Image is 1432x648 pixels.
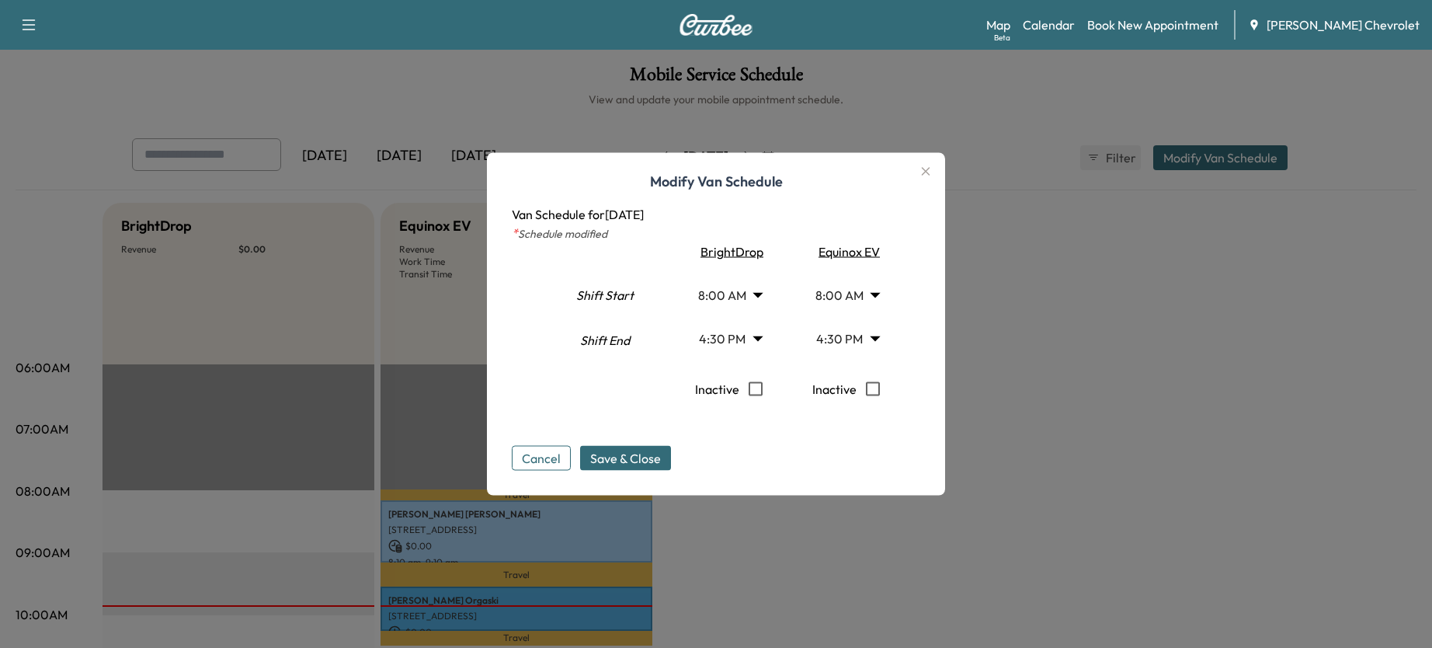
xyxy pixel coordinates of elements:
[590,449,661,468] span: Save & Close
[1087,16,1218,34] a: Book New Appointment
[986,16,1010,34] a: MapBeta
[1267,16,1420,34] span: [PERSON_NAME] Chevrolet
[683,317,776,361] div: 4:30 PM
[800,273,893,317] div: 8:00 AM
[812,373,857,406] p: Inactive
[800,317,893,361] div: 4:30 PM
[549,325,661,371] div: Shift End
[1023,16,1075,34] a: Calendar
[683,273,776,317] div: 8:00 AM
[512,446,571,471] button: Cancel
[512,171,920,205] h1: Modify Van Schedule
[679,14,753,36] img: Curbee Logo
[695,373,739,406] p: Inactive
[580,446,671,471] button: Save & Close
[512,205,920,224] p: Van Schedule for [DATE]
[791,242,902,261] div: Equinox EV
[673,242,784,261] div: BrightDrop
[994,32,1010,44] div: Beta
[549,275,661,322] div: Shift Start
[512,224,920,242] p: Schedule modified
